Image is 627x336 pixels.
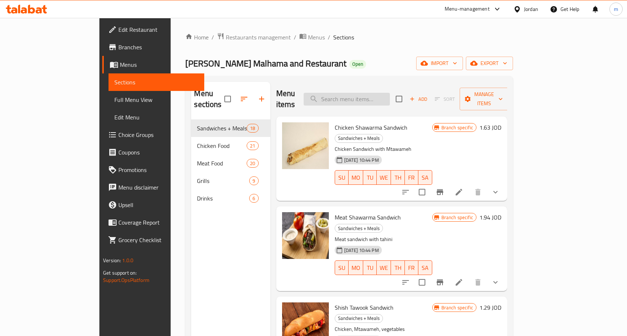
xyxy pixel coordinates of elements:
[118,130,198,139] span: Choice Groups
[335,302,394,313] span: Shish Tawook Sandwich
[276,88,295,110] h2: Menu items
[335,260,349,275] button: SU
[377,170,391,185] button: WE
[391,260,404,275] button: TH
[308,33,325,42] span: Menus
[349,260,363,275] button: MO
[397,183,414,201] button: sort-choices
[102,144,204,161] a: Coupons
[197,159,247,168] div: Meat Food
[191,172,270,190] div: Grills9
[118,236,198,244] span: Grocery Checklist
[299,33,325,42] a: Menus
[212,33,214,42] li: /
[394,172,402,183] span: TH
[408,172,415,183] span: FR
[235,90,253,108] span: Sort sections
[391,91,407,107] span: Select section
[118,201,198,209] span: Upsell
[479,212,501,222] h6: 1.94 JOD
[109,91,204,108] a: Full Menu View
[335,134,383,143] div: Sandwiches + Meals
[479,302,501,313] h6: 1.29 JOD
[102,126,204,144] a: Choice Groups
[185,55,346,72] span: [PERSON_NAME] Malhama and Restaurant
[377,260,391,275] button: WE
[118,148,198,157] span: Coupons
[487,183,504,201] button: show more
[614,5,618,13] span: m
[469,274,487,291] button: delete
[102,161,204,179] a: Promotions
[333,33,354,42] span: Sections
[394,263,402,273] span: TH
[479,122,501,133] h6: 1.63 JOD
[335,212,401,223] span: Meat Shawarma Sandwich
[524,5,538,13] div: Jordan
[351,172,360,183] span: MO
[197,194,249,203] span: Drinks
[416,57,463,70] button: import
[191,154,270,172] div: Meat Food20
[391,170,404,185] button: TH
[191,137,270,154] div: Chicken Food21
[472,59,507,68] span: export
[194,88,224,110] h2: Menu sections
[349,60,366,69] div: Open
[249,176,258,185] div: items
[282,122,329,169] img: Chicken Shawarma Sandwich
[335,170,349,185] button: SU
[408,95,428,103] span: Add
[407,93,430,105] button: Add
[250,177,258,184] span: 9
[253,90,270,108] button: Add section
[335,224,383,233] span: Sandwiches + Meals
[335,145,432,154] p: Chicken Sandwich with Mtawameh
[197,176,249,185] span: Grills
[226,33,291,42] span: Restaurants management
[335,134,383,142] span: Sandwiches + Meals
[102,231,204,249] a: Grocery Checklist
[366,172,374,183] span: TU
[191,119,270,137] div: Sandwiches + Meals18
[102,21,204,38] a: Edit Restaurant
[455,278,463,287] a: Edit menu item
[341,247,382,254] span: [DATE] 10:44 PM
[282,212,329,259] img: Meat Shawarma Sandwich
[491,278,500,287] svg: Show Choices
[102,38,204,56] a: Branches
[102,179,204,196] a: Menu disclaimer
[380,263,388,273] span: WE
[418,260,432,275] button: SA
[197,124,247,133] div: Sandwiches + Meals
[438,124,476,131] span: Branch specific
[469,183,487,201] button: delete
[114,95,198,104] span: Full Menu View
[335,314,383,323] div: Sandwiches + Meals
[247,160,258,167] span: 20
[338,263,346,273] span: SU
[338,172,346,183] span: SU
[405,260,418,275] button: FR
[247,159,258,168] div: items
[109,108,204,126] a: Edit Menu
[103,268,137,278] span: Get support on:
[438,214,476,221] span: Branch specific
[217,33,291,42] a: Restaurants management
[118,183,198,192] span: Menu disclaimer
[114,78,198,87] span: Sections
[247,124,258,133] div: items
[335,122,407,133] span: Chicken Shawarma Sandwich
[220,91,235,107] span: Select all sections
[335,314,383,322] span: Sandwiches + Meals
[197,141,247,150] div: Chicken Food
[466,57,513,70] button: export
[407,93,430,105] span: Add item
[351,263,360,273] span: MO
[249,194,258,203] div: items
[191,117,270,210] nav: Menu sections
[118,165,198,174] span: Promotions
[328,33,330,42] li: /
[335,224,383,233] div: Sandwiches + Meals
